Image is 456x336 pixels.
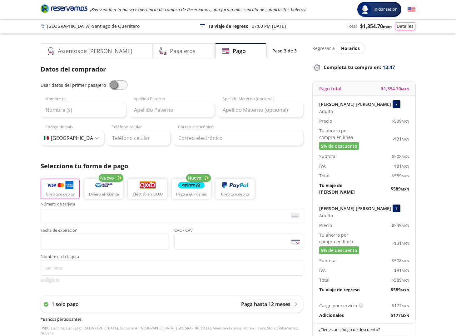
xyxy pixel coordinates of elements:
[408,6,415,13] button: English
[41,202,303,208] span: Número de tarjeta
[319,257,337,264] p: Subtotal
[401,288,409,292] small: MXN
[319,327,409,333] p: ¿Tienes un código de descuento?
[177,236,300,248] iframe: Iframe del código de seguridad de la tarjeta asegurada
[252,23,286,29] p: 07:00 PM [DATE]
[347,23,357,29] p: Total
[312,43,415,53] div: Regresar a ver horarios
[41,65,303,74] p: Datos del comprador
[319,222,332,229] p: Precio
[319,172,330,179] p: Total
[321,143,357,149] span: 5% de descuento
[391,185,409,192] span: $ 589
[383,64,395,71] span: 13:47
[173,130,303,146] input: Correo electrónico
[393,205,400,212] div: 7
[241,300,290,308] p: Paga hasta 12 meses
[58,47,132,55] h4: Asientos de [PERSON_NAME]
[319,286,360,293] p: Tu viaje de regreso
[41,316,303,323] h6: * Bancos participantes :
[392,257,409,264] span: $ 508
[392,172,409,179] span: $ 589
[402,154,409,159] small: MXN
[402,119,409,124] small: MXN
[402,259,409,263] small: MXN
[47,23,140,29] p: [GEOGRAPHIC_DATA] - Santiago de Querétaro
[393,100,400,108] div: 7
[43,210,300,221] iframe: Iframe del número de tarjeta asegurada
[41,179,80,199] button: Crédito o débito
[319,182,364,195] p: Tu viaje de [PERSON_NAME]
[319,118,332,124] p: Precio
[321,247,357,254] span: 5% de descuento
[371,6,400,12] span: Iniciar sesión
[319,232,364,245] p: Tu ahorro por compra en línea
[402,304,409,308] small: MXN
[272,47,297,54] p: Paso 3 de 3
[401,86,409,91] small: MXN
[319,101,391,107] p: [PERSON_NAME] [PERSON_NAME]
[129,102,214,118] input: Apellido Paterno
[394,267,409,274] span: $ 81
[391,312,409,319] span: $ 177
[319,153,337,160] p: Subtotal
[319,277,330,283] p: Total
[41,260,303,276] input: Nombre en la tarjeta
[41,4,87,15] a: Brand Logo
[319,163,326,169] p: IVA
[90,7,306,12] em: ¡Bienvenido a la nueva experiencia de compra de Reservamos, una forma más sencilla de comprar tus...
[41,161,303,171] p: Selecciona tu forma de pago
[233,47,246,55] h4: Pago
[319,127,364,141] p: Tu ahorro por compra en línea
[393,136,409,142] span: -$ 31
[319,205,391,212] p: [PERSON_NAME] [PERSON_NAME]
[319,212,333,219] span: Adulto
[319,302,357,309] p: Cargo por servicio
[172,179,211,199] button: Pago a quincenas
[341,45,360,51] span: Horarios
[401,187,409,191] small: MXN
[319,108,333,115] span: Adulto
[394,163,409,169] span: $ 81
[392,153,409,160] span: $ 508
[392,277,409,283] span: $ 589
[392,222,409,229] span: $ 539
[402,174,409,178] small: MXN
[291,213,300,218] img: card
[89,191,119,197] p: Dinero en cuenta
[319,85,341,92] p: Pago total
[188,175,201,181] span: Nuevo
[176,191,207,197] p: Pago a quincenas
[319,312,344,319] p: Adicionales
[395,22,415,30] button: Detalles
[41,102,126,118] input: Nombre (s)
[383,24,392,29] small: MXN
[44,136,49,140] img: MX
[401,313,409,318] small: MXN
[393,240,409,246] span: -$ 31
[52,300,79,308] p: 1 solo pago
[41,277,59,283] img: svg+xml;base64,PD94bWwgdmVyc2lvbj0iMS4wIiBlbmNvZGluZz0iVVRGLTgiPz4KPHN2ZyB3aWR0aD0iMzk2cHgiIGhlaW...
[170,47,196,55] h4: Pasajeros
[216,179,255,199] button: Crédito o débito
[360,22,392,30] span: $ 1,354.70
[312,45,335,52] p: Regresar a
[46,191,74,197] p: Crédito o débito
[218,102,303,118] input: Apellido Materno (opcional)
[107,130,171,146] input: Teléfono celular
[402,268,409,273] small: MXN
[41,228,169,234] span: Fecha de expiración
[392,118,409,124] span: $ 539
[41,254,303,260] span: Nombre en la tarjeta
[312,63,415,72] p: Completa tu compra en :
[100,175,114,181] span: Nuevo
[128,179,167,199] button: Efectivo en OXXO
[84,179,123,199] button: Dinero en cuenta
[402,164,409,169] small: MXN
[41,82,106,88] span: Usar datos del primer pasajero
[402,137,409,141] small: MXN
[402,241,409,246] small: MXN
[208,23,249,29] p: Tu viaje de regreso
[221,191,249,197] p: Crédito o débito
[391,286,409,293] span: $ 589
